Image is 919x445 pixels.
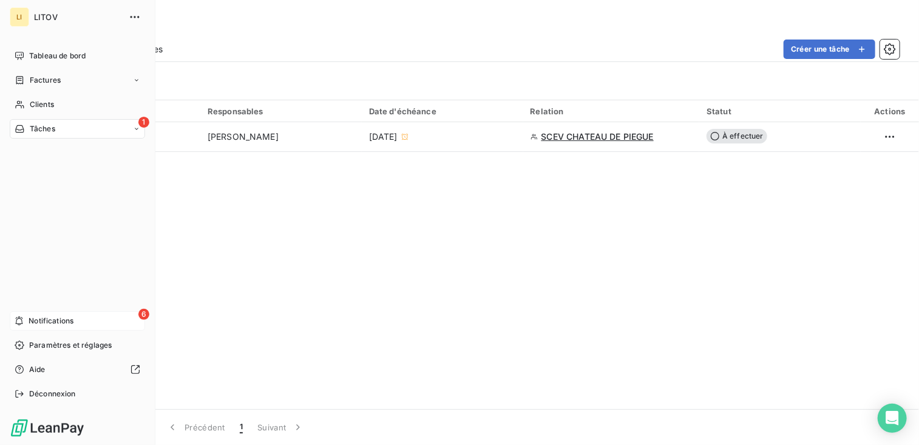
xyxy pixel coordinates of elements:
[29,364,46,375] span: Aide
[30,99,54,110] span: Clients
[541,131,654,143] span: SCEV CHATEAU DE PIEGUE
[878,404,907,433] div: Open Intercom Messenger
[30,75,61,86] span: Factures
[138,117,149,128] span: 1
[29,50,86,61] span: Tableau de bord
[30,123,55,134] span: Tâches
[29,340,112,351] span: Paramètres et réglages
[34,12,121,22] span: LITOV
[531,106,693,116] div: Relation
[707,129,767,143] span: À effectuer
[10,418,85,438] img: Logo LeanPay
[240,421,243,433] span: 1
[138,309,149,320] span: 6
[868,106,912,116] div: Actions
[208,131,279,143] span: [PERSON_NAME]
[208,106,354,116] div: Responsables
[29,388,76,399] span: Déconnexion
[10,7,29,27] div: LI
[159,415,232,440] button: Précédent
[29,316,73,326] span: Notifications
[232,415,250,440] button: 1
[707,106,853,116] div: Statut
[784,40,875,59] button: Créer une tâche
[250,415,311,440] button: Suivant
[369,106,516,116] div: Date d'échéance
[369,131,398,143] span: [DATE]
[10,360,145,379] a: Aide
